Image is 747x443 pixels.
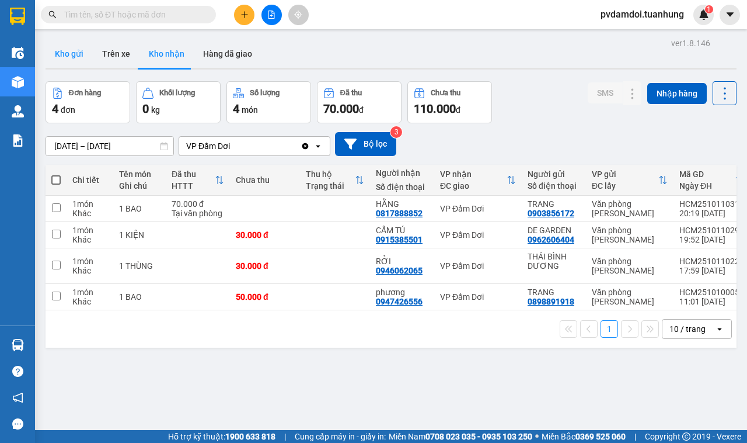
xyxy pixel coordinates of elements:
div: 1 món [72,226,107,235]
button: Kho nhận [139,40,194,68]
div: Tại văn phòng [172,209,224,218]
div: 17:59 [DATE] [679,266,744,275]
svg: Clear value [301,141,310,151]
div: HTTT [172,181,215,191]
div: VP Đầm Dơi [440,230,516,240]
span: đ [456,105,460,115]
div: 20:19 [DATE] [679,209,744,218]
div: 0962606404 [528,235,574,244]
img: warehouse-icon [12,47,24,59]
span: plus [240,11,249,19]
span: Cung cấp máy in - giấy in: [295,430,386,443]
button: Chưa thu110.000đ [407,81,492,123]
div: VP Đầm Dơi [186,140,230,152]
div: THÁI BÌNH DƯƠNG [528,252,580,271]
div: Văn phòng [PERSON_NAME] [592,226,668,244]
th: Toggle SortBy [166,165,230,196]
div: Khác [72,235,107,244]
svg: open [715,324,724,334]
th: Toggle SortBy [586,165,673,196]
img: solution-icon [12,134,24,147]
div: VP Đầm Dơi [440,261,516,271]
div: Ghi chú [119,181,160,191]
div: Đã thu [172,169,215,179]
div: Khác [72,297,107,306]
div: 70.000 đ [172,199,224,209]
div: Thu hộ [306,169,355,179]
sup: 1 [705,5,713,13]
input: Select a date range. [46,137,173,155]
img: warehouse-icon [12,76,24,88]
div: ĐC giao [440,181,507,191]
span: 4 [52,102,58,116]
input: Selected VP Đầm Dơi. [231,140,232,152]
th: Toggle SortBy [300,165,370,196]
div: HCM2510110228 [679,257,744,266]
span: đơn [61,105,75,115]
button: Trên xe [93,40,139,68]
svg: open [313,141,323,151]
button: plus [234,5,254,25]
div: 19:52 [DATE] [679,235,744,244]
button: Bộ lọc [335,132,396,156]
div: TRANG [528,199,580,209]
div: Văn phòng [PERSON_NAME] [592,199,668,218]
div: 0903856172 [528,209,574,218]
span: Hỗ trợ kỹ thuật: [168,430,275,443]
div: Chi tiết [72,175,107,185]
div: HẰNG [376,199,428,209]
sup: 3 [390,126,402,138]
button: Khối lượng0kg [136,81,221,123]
span: caret-down [725,9,735,20]
div: VP gửi [592,169,658,179]
img: icon-new-feature [699,9,709,20]
span: notification [12,392,23,403]
div: Tên món [119,169,160,179]
span: | [284,430,286,443]
span: 70.000 [323,102,359,116]
div: HCM2510110310 [679,199,744,209]
div: Mã GD [679,169,735,179]
span: | [634,430,636,443]
div: 11:01 [DATE] [679,297,744,306]
div: 1 món [72,257,107,266]
button: 1 [601,320,618,338]
span: đ [359,105,364,115]
div: 1 KIỆN [119,230,160,240]
span: search [48,11,57,19]
button: SMS [588,82,623,103]
div: DE GARDEN [528,226,580,235]
button: Hàng đã giao [194,40,261,68]
span: 0 [142,102,149,116]
div: ver 1.8.146 [671,37,710,50]
span: kg [151,105,160,115]
strong: 1900 633 818 [225,432,275,441]
button: Kho gửi [46,40,93,68]
div: VP nhận [440,169,507,179]
div: 10 / trang [669,323,706,335]
button: Nhập hàng [647,83,707,104]
strong: 0369 525 060 [575,432,626,441]
div: 0817888852 [376,209,423,218]
div: VP Đầm Dơi [440,204,516,213]
div: HCM2510110295 [679,226,744,235]
div: CẨM TÚ [376,226,428,235]
span: 110.000 [414,102,456,116]
img: logo-vxr [10,8,25,25]
img: warehouse-icon [12,339,24,351]
button: aim [288,5,309,25]
span: Miền Bắc [542,430,626,443]
div: Số điện thoại [376,182,428,192]
input: Tìm tên, số ĐT hoặc mã đơn [64,8,202,21]
div: 1 BAO [119,204,160,213]
span: 4 [233,102,239,116]
div: HCM2510100056 [679,288,744,297]
div: 0898891918 [528,297,574,306]
div: Đã thu [340,89,362,97]
span: question-circle [12,366,23,377]
div: Chưa thu [236,175,294,185]
div: RỞI [376,257,428,266]
div: Khác [72,266,107,275]
div: TRANG [528,288,580,297]
span: file-add [267,11,275,19]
